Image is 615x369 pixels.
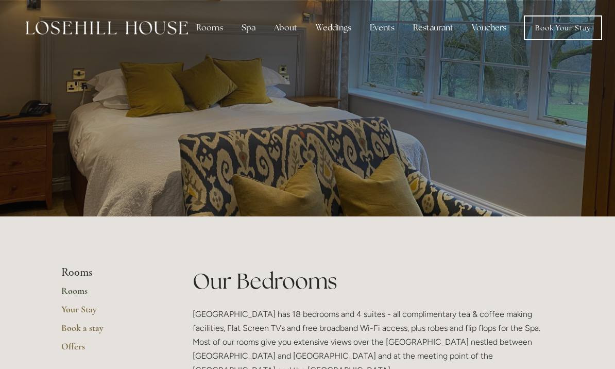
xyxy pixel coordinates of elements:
a: Book a stay [61,322,160,341]
a: Book Your Stay [524,15,602,40]
a: Rooms [61,285,160,304]
li: Rooms [61,266,160,279]
div: Spa [233,18,264,38]
h1: Our Bedrooms [193,266,554,296]
a: Offers [61,341,160,359]
a: Your Stay [61,304,160,322]
img: Losehill House [26,21,188,35]
div: Rooms [188,18,231,38]
a: Vouchers [464,18,515,38]
div: Weddings [307,18,360,38]
div: Restaurant [405,18,462,38]
div: About [266,18,305,38]
div: Events [362,18,403,38]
